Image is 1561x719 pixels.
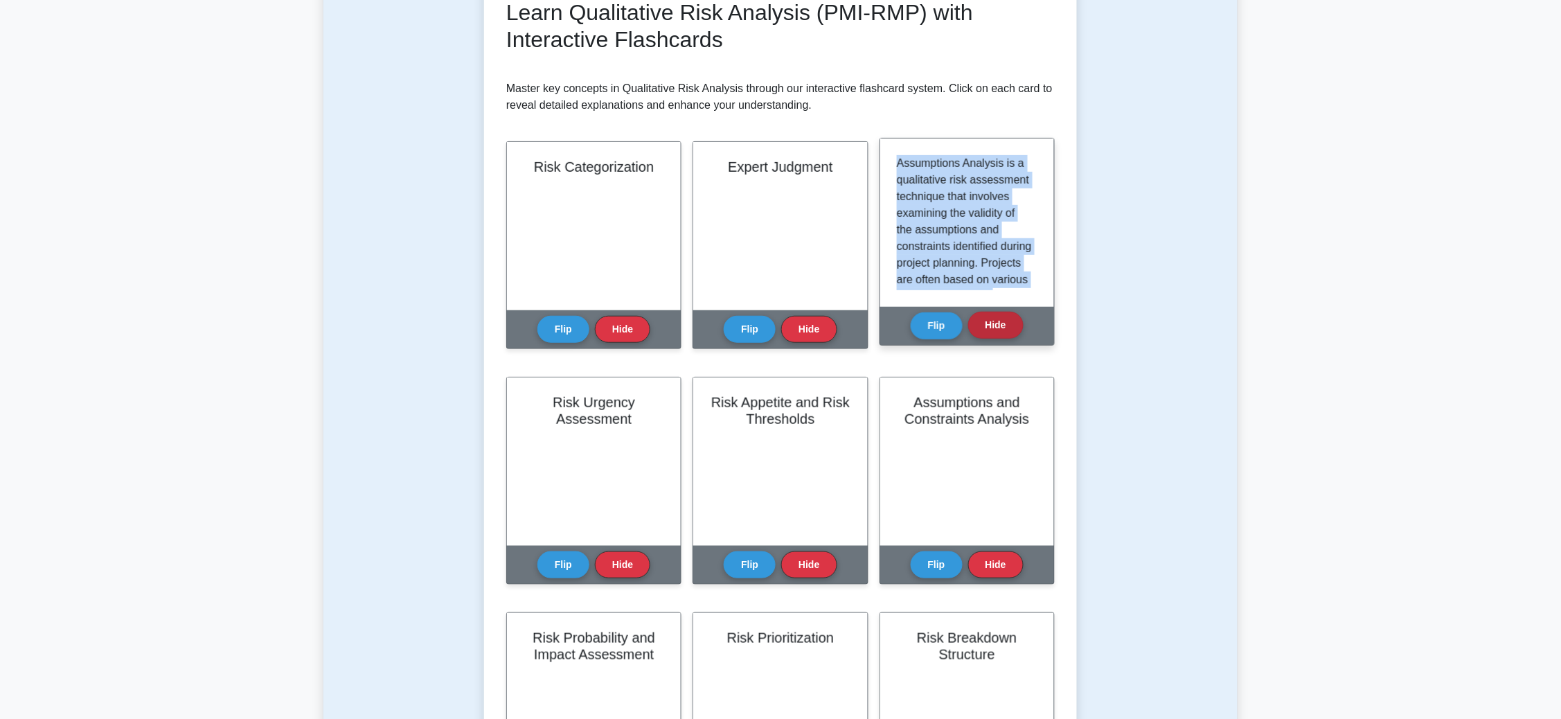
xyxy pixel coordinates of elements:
[524,159,664,175] h2: Risk Categorization
[724,316,776,343] button: Flip
[897,630,1037,663] h2: Risk Breakdown Structure
[595,551,650,578] button: Hide
[781,551,837,578] button: Hide
[524,394,664,427] h2: Risk Urgency Assessment
[537,316,589,343] button: Flip
[897,394,1037,427] h2: Assumptions and Constraints Analysis
[710,159,850,175] h2: Expert Judgment
[911,312,963,339] button: Flip
[710,630,850,646] h2: Risk Prioritization
[710,394,850,427] h2: Risk Appetite and Risk Thresholds
[781,316,837,343] button: Hide
[524,630,664,663] h2: Risk Probability and Impact Assessment
[506,80,1055,114] p: Master key concepts in Qualitative Risk Analysis through our interactive flashcard system. Click ...
[911,551,963,578] button: Flip
[968,312,1024,339] button: Hide
[897,155,1032,471] p: Assumptions Analysis is a qualitative risk assessment technique that involves examining the valid...
[537,551,589,578] button: Flip
[724,551,776,578] button: Flip
[968,551,1024,578] button: Hide
[595,316,650,343] button: Hide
